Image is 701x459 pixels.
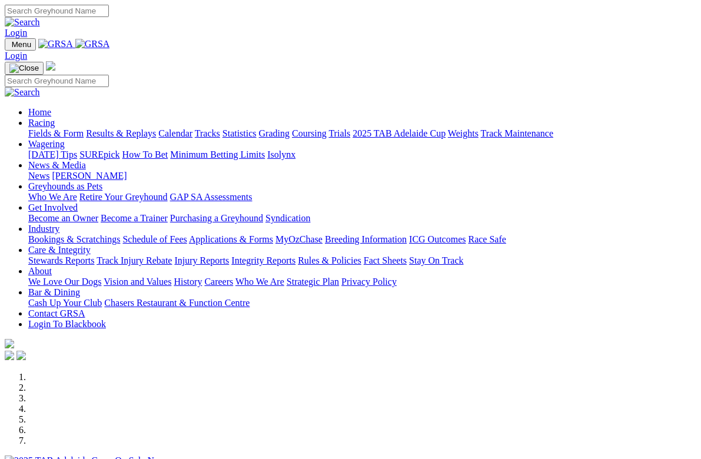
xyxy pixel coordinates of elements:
a: Grading [259,128,290,138]
a: Coursing [292,128,327,138]
a: Industry [28,224,59,234]
div: About [28,277,696,287]
div: News & Media [28,171,696,181]
a: Vision and Values [104,277,171,287]
a: Home [28,107,51,117]
a: Racing [28,118,55,128]
a: Cash Up Your Club [28,298,102,308]
a: GAP SA Assessments [170,192,253,202]
a: Statistics [222,128,257,138]
a: Trials [328,128,350,138]
a: Login [5,28,27,38]
a: Bar & Dining [28,287,80,297]
a: [DATE] Tips [28,149,77,159]
a: Applications & Forms [189,234,273,244]
a: Schedule of Fees [122,234,187,244]
a: Results & Replays [86,128,156,138]
img: GRSA [38,39,73,49]
img: logo-grsa-white.png [5,339,14,348]
a: SUREpick [79,149,119,159]
a: Greyhounds as Pets [28,181,102,191]
div: Wagering [28,149,696,160]
img: GRSA [75,39,110,49]
a: Injury Reports [174,255,229,265]
a: Retire Your Greyhound [79,192,168,202]
a: Strategic Plan [287,277,339,287]
a: Integrity Reports [231,255,295,265]
a: Track Maintenance [481,128,553,138]
img: logo-grsa-white.png [46,61,55,71]
a: ICG Outcomes [409,234,466,244]
a: Tracks [195,128,220,138]
a: Isolynx [267,149,295,159]
a: [PERSON_NAME] [52,171,127,181]
a: Wagering [28,139,65,149]
span: Menu [12,40,31,49]
a: Contact GRSA [28,308,85,318]
div: Get Involved [28,213,696,224]
img: facebook.svg [5,351,14,360]
a: About [28,266,52,276]
div: Care & Integrity [28,255,696,266]
button: Toggle navigation [5,62,44,75]
a: How To Bet [122,149,168,159]
a: Login [5,51,27,61]
input: Search [5,75,109,87]
input: Search [5,5,109,17]
a: Minimum Betting Limits [170,149,265,159]
a: Become an Owner [28,213,98,223]
a: Breeding Information [325,234,407,244]
img: Close [9,64,39,73]
a: We Love Our Dogs [28,277,101,287]
a: Care & Integrity [28,245,91,255]
a: Calendar [158,128,192,138]
img: Search [5,17,40,28]
a: Login To Blackbook [28,319,106,329]
img: twitter.svg [16,351,26,360]
a: Fields & Form [28,128,84,138]
a: History [174,277,202,287]
button: Toggle navigation [5,38,36,51]
div: Bar & Dining [28,298,696,308]
a: Chasers Restaurant & Function Centre [104,298,250,308]
a: Race Safe [468,234,506,244]
a: Bookings & Scratchings [28,234,120,244]
a: Stewards Reports [28,255,94,265]
a: Stay On Track [409,255,463,265]
a: Fact Sheets [364,255,407,265]
a: Weights [448,128,479,138]
a: Who We Are [235,277,284,287]
div: Racing [28,128,696,139]
a: Syndication [265,213,310,223]
a: Privacy Policy [341,277,397,287]
div: Industry [28,234,696,245]
a: News [28,171,49,181]
a: Get Involved [28,202,78,212]
a: News & Media [28,160,86,170]
a: Become a Trainer [101,213,168,223]
a: Track Injury Rebate [97,255,172,265]
a: MyOzChase [275,234,323,244]
a: Purchasing a Greyhound [170,213,263,223]
div: Greyhounds as Pets [28,192,696,202]
a: Careers [204,277,233,287]
a: 2025 TAB Adelaide Cup [353,128,446,138]
a: Rules & Policies [298,255,361,265]
a: Who We Are [28,192,77,202]
img: Search [5,87,40,98]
